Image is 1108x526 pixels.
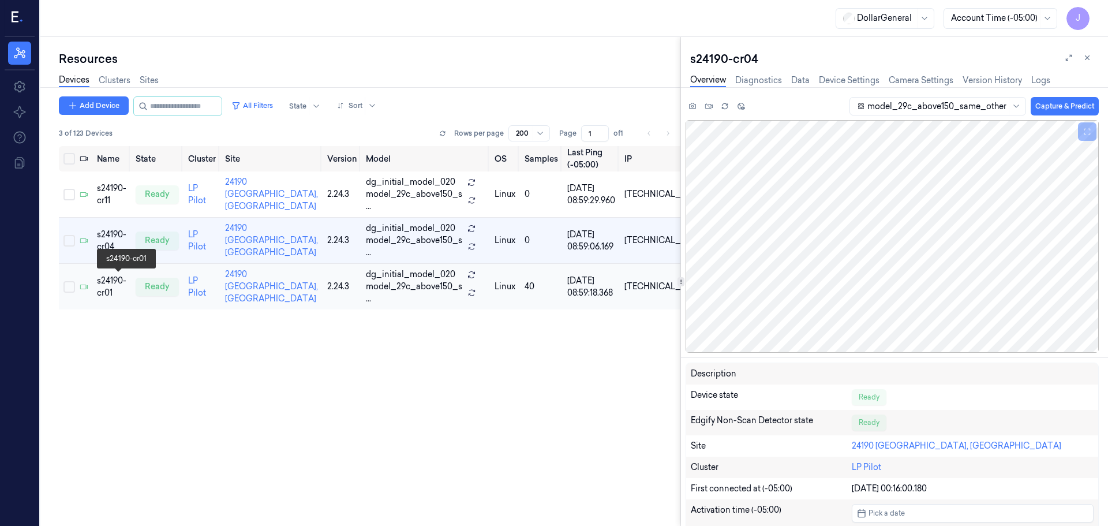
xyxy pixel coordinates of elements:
div: s24190-cr01 [97,275,126,299]
div: 2.24.3 [327,281,357,293]
a: 24190 [GEOGRAPHIC_DATA], [GEOGRAPHIC_DATA] [225,177,318,211]
button: J [1066,7,1090,30]
div: s24190-cr04 [97,229,126,253]
span: dg_initial_model_020 [366,222,455,234]
div: 2.24.3 [327,234,357,247]
th: Cluster [184,146,220,171]
div: First connected at (-05:00) [691,483,852,495]
th: Model [361,146,490,171]
div: [DATE] 08:59:06.169 [567,229,615,253]
a: 24190 [GEOGRAPHIC_DATA], [GEOGRAPHIC_DATA] [225,269,318,304]
button: Select row [63,235,75,247]
div: 0 [525,234,558,247]
p: linux [495,234,515,247]
a: Logs [1031,74,1050,87]
a: 24190 [GEOGRAPHIC_DATA], [GEOGRAPHIC_DATA] [852,441,1061,451]
button: Add Device [59,96,129,115]
a: Devices [59,74,89,87]
span: model_29c_above150_s ... [366,234,463,259]
span: Page [559,128,577,139]
button: Select all [63,153,75,165]
a: Camera Settings [889,74,953,87]
th: State [131,146,184,171]
div: [TECHNICAL_ID] [624,188,692,200]
div: Cluster [691,461,852,473]
span: model_29c_above150_s ... [366,281,463,305]
div: s24190-cr04 [690,51,1099,67]
button: Capture & Predict [1031,97,1099,115]
div: [TECHNICAL_ID] [624,281,692,293]
span: Pick a date [866,508,905,518]
a: 24190 [GEOGRAPHIC_DATA], [GEOGRAPHIC_DATA] [225,223,318,258]
div: Site [691,440,852,452]
th: Last Ping (-05:00) [563,146,620,171]
div: Description [691,368,852,380]
span: of 1 [613,128,632,139]
div: [DATE] 08:59:29.960 [567,182,615,207]
p: linux [495,281,515,293]
th: Samples [520,146,563,171]
a: LP Pilot [188,183,206,206]
div: Resources [59,51,680,67]
a: Diagnostics [735,74,782,87]
div: [TECHNICAL_ID] [624,234,692,247]
div: ready [136,185,179,204]
span: dg_initial_model_020 [366,268,455,281]
div: Activation time (-05:00) [691,504,852,523]
div: Ready [852,415,886,431]
th: Name [92,146,131,171]
th: Version [323,146,361,171]
a: LP Pilot [852,462,881,472]
a: Sites [140,74,159,87]
span: model_29c_above150_s ... [366,188,463,212]
a: Clusters [99,74,130,87]
th: OS [490,146,520,171]
div: [DATE] 08:59:18.368 [567,275,615,299]
a: Overview [690,74,726,87]
p: Rows per page [454,128,504,139]
p: linux [495,188,515,200]
div: 0 [525,188,558,200]
div: Ready [852,389,886,405]
div: ready [136,232,179,250]
span: dg_initial_model_020 [366,176,455,188]
div: Device state [691,389,852,405]
button: Select row [63,189,75,200]
button: All Filters [227,96,278,115]
button: Pick a date [852,504,1094,523]
a: Device Settings [819,74,879,87]
a: LP Pilot [188,229,206,252]
div: ready [136,278,179,296]
button: Select row [63,281,75,293]
span: 3 of 123 Devices [59,128,113,139]
a: Data [791,74,810,87]
th: IP [620,146,697,171]
div: 40 [525,281,558,293]
a: LP Pilot [188,275,206,298]
a: Version History [963,74,1022,87]
div: s24190-cr11 [97,182,126,207]
div: 2.24.3 [327,188,357,200]
div: [DATE] 00:16:00.180 [852,483,1094,495]
nav: pagination [641,125,676,141]
th: Site [220,146,323,171]
div: Edgify Non-Scan Detector state [691,415,852,431]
